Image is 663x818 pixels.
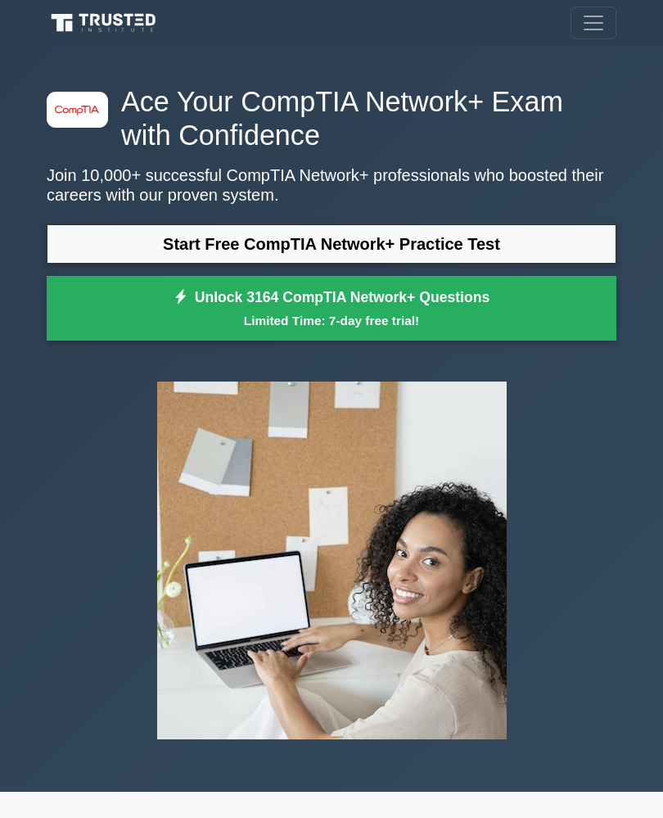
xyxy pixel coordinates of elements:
h1: Ace Your CompTIA Network+ Exam with Confidence [47,85,616,152]
a: Start Free CompTIA Network+ Practice Test [47,224,616,264]
p: Join 10,000+ successful CompTIA Network+ professionals who boosted their careers with our proven ... [47,165,616,205]
button: Toggle navigation [571,7,616,39]
small: Limited Time: 7-day free trial! [67,311,596,330]
a: Unlock 3164 CompTIA Network+ QuestionsLimited Time: 7-day free trial! [47,276,616,341]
